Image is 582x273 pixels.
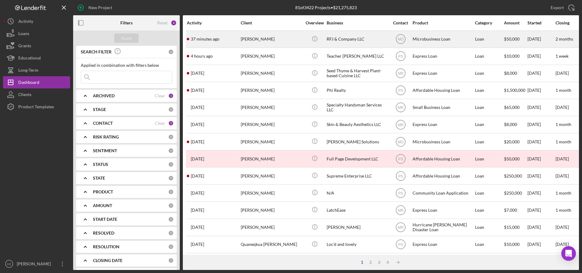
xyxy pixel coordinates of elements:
div: [PERSON_NAME] [241,82,302,99]
div: Apply [121,34,132,43]
time: 2025-08-05 02:39 [191,191,204,196]
div: $10,000 [504,236,527,253]
div: [DATE] [527,99,555,116]
time: 2025-08-07 18:23 [191,88,204,93]
div: Loan [475,202,503,218]
div: Business [327,20,388,25]
button: KD[PERSON_NAME] [3,258,70,270]
div: $50,000 [504,151,527,167]
div: Express Loan [413,117,474,133]
div: 6 [171,20,177,26]
div: $250,000 [504,168,527,184]
a: Activity [3,15,70,27]
time: 2025-08-04 22:51 [191,208,204,213]
text: MO [398,140,403,144]
div: Long-Term [18,64,38,78]
div: New Project [88,2,112,14]
div: Applied in combination with filters below [81,63,172,68]
div: [PERSON_NAME] [241,99,302,116]
div: Loans [18,27,29,41]
text: MR [398,208,403,213]
time: 2025-08-05 19:57 [191,174,204,178]
div: Express Loan [413,65,474,81]
text: PS [398,157,403,161]
div: Loan [475,99,503,116]
div: Microbusiness Loan [413,134,474,150]
b: STATE [93,176,105,181]
div: $50,000 [504,31,527,47]
div: $1,500,000 [504,82,527,99]
b: Filters [120,20,133,25]
time: 1 month [555,139,571,144]
text: PS [398,54,403,59]
time: [DATE] [555,242,569,247]
div: Educational [18,52,41,66]
div: Express Loan [413,202,474,218]
div: Loc’d and lovely [327,236,388,253]
time: 1 week [555,53,569,59]
div: Clients [18,88,31,102]
div: Loan [475,168,503,184]
div: Loan [475,185,503,201]
div: 0 [168,189,174,195]
div: $20,000 [504,134,527,150]
text: PS [398,191,403,195]
div: [DATE] [527,168,555,184]
time: [DATE] [555,173,569,178]
button: Dashboard [3,76,70,88]
time: 1 month [555,88,571,93]
button: Clients [3,88,70,101]
div: [DATE] [527,117,555,133]
time: [DATE] [555,225,569,230]
div: 5 [168,120,174,126]
div: Loan [475,48,503,64]
div: Export [551,2,564,14]
div: Dashboard [18,76,39,90]
div: Teacher [PERSON_NAME] LLC [327,48,388,64]
b: SEARCH FILTER [81,49,112,54]
div: Product Templates [18,101,54,114]
div: 2 [366,260,375,265]
div: Open Intercom Messenger [561,246,576,261]
div: [PERSON_NAME] [241,219,302,235]
text: MR [398,225,403,230]
div: LatchEase [327,202,388,218]
div: 3 [375,260,383,265]
time: 1 month [555,122,571,127]
time: 2025-08-04 22:35 [191,225,204,230]
div: [PERSON_NAME] [241,253,302,270]
div: Loan [475,82,503,99]
div: [PERSON_NAME] [241,48,302,64]
div: [DATE] [527,82,555,99]
div: Reset [157,20,168,25]
div: 1 [358,260,366,265]
button: Educational [3,52,70,64]
div: Clear [155,93,165,98]
div: 0 [168,162,174,167]
b: SENTIMENT [93,148,117,153]
text: MR [398,106,403,110]
text: MR [398,71,403,76]
div: Affordable Housing Loan [413,151,474,167]
div: [DATE] [527,134,555,150]
text: PS [398,88,403,93]
div: Loan [475,151,503,167]
div: [DATE] [527,31,555,47]
div: Full Page Development LLC [327,151,388,167]
div: Grants [18,40,31,53]
time: 2025-08-07 14:23 [191,139,204,144]
div: [PERSON_NAME] [241,185,302,201]
div: Category [475,20,503,25]
div: Loan [475,31,503,47]
b: RISK RATING [93,135,119,139]
button: Grants [3,40,70,52]
div: Express Loan [413,236,474,253]
div: [PERSON_NAME] [15,258,55,271]
div: [PERSON_NAME] or E's, LLC [327,253,388,270]
div: Community Loan Application [413,185,474,201]
div: [DATE] [527,185,555,201]
text: PS [398,174,403,178]
button: Export [545,2,579,14]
